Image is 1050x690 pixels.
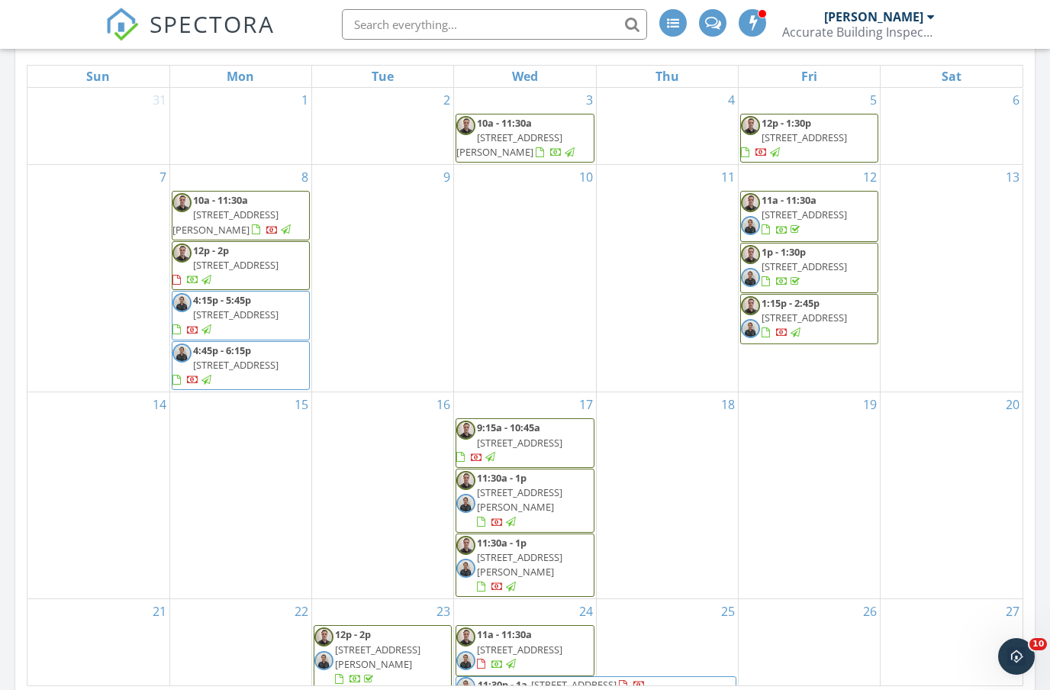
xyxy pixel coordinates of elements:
a: Go to September 9, 2025 [440,165,453,189]
td: Go to September 18, 2025 [596,392,738,599]
a: Thursday [652,66,682,87]
a: Go to September 10, 2025 [576,165,596,189]
a: Go to September 25, 2025 [718,599,738,624]
input: Search everything... [342,9,647,40]
a: 9:15a - 10:45a [STREET_ADDRESS] [456,418,594,468]
span: 10a - 11:30a [193,193,248,207]
span: 10a - 11:30a [477,116,532,130]
span: 11:30a - 1p [477,536,527,550]
span: 12p - 2p [335,627,371,641]
span: 4:45p - 6:15p [193,343,251,357]
a: Go to September 20, 2025 [1003,392,1023,417]
a: Go to September 8, 2025 [298,165,311,189]
a: Go to September 18, 2025 [718,392,738,417]
a: 11a - 11:30a [STREET_ADDRESS] [762,193,847,236]
a: Go to September 5, 2025 [867,88,880,112]
span: [STREET_ADDRESS][PERSON_NAME] [477,485,562,514]
td: Go to September 6, 2025 [881,88,1023,165]
a: Go to September 1, 2025 [298,88,311,112]
td: Go to September 4, 2025 [596,88,738,165]
span: [STREET_ADDRESS][PERSON_NAME] [172,208,279,236]
a: Go to September 26, 2025 [860,599,880,624]
img: img_0505.jpeg [741,268,760,287]
a: Go to September 13, 2025 [1003,165,1023,189]
td: Go to September 14, 2025 [27,392,169,599]
a: Go to September 11, 2025 [718,165,738,189]
img: img_4723.jpeg [314,627,333,646]
a: SPECTORA [105,21,275,53]
span: [STREET_ADDRESS] [477,436,562,450]
span: 11:30a - 1p [477,471,527,485]
td: Go to September 9, 2025 [312,165,454,392]
img: img_0505.jpeg [456,559,475,578]
a: 1:15p - 2:45p [STREET_ADDRESS] [762,296,847,339]
span: [STREET_ADDRESS] [193,358,279,372]
td: Go to September 7, 2025 [27,165,169,392]
a: Go to September 23, 2025 [433,599,453,624]
a: Go to September 4, 2025 [725,88,738,112]
img: img_0505.jpeg [741,216,760,235]
span: [STREET_ADDRESS][PERSON_NAME] [477,550,562,579]
a: Go to September 7, 2025 [156,165,169,189]
span: 10 [1029,638,1047,650]
a: 4:45p - 6:15p [STREET_ADDRESS] [172,343,279,386]
a: Go to September 15, 2025 [291,392,311,417]
td: Go to September 2, 2025 [312,88,454,165]
a: 11a - 11:30a [STREET_ADDRESS] [477,627,562,670]
a: Go to September 27, 2025 [1003,599,1023,624]
td: Go to September 8, 2025 [169,165,311,392]
span: 12p - 2p [193,243,229,257]
div: Accurate Building Inspections LLC [782,24,935,40]
span: [STREET_ADDRESS][PERSON_NAME] [335,643,420,671]
img: img_0505.jpeg [172,343,192,363]
img: img_0505.jpeg [741,319,760,338]
span: [STREET_ADDRESS] [762,311,847,324]
div: [PERSON_NAME] [824,9,923,24]
span: 4:15p - 5:45p [193,293,251,307]
span: [STREET_ADDRESS] [762,131,847,144]
a: 9:15a - 10:45a [STREET_ADDRESS] [456,421,562,463]
a: Go to September 19, 2025 [860,392,880,417]
a: 12p - 2p [STREET_ADDRESS] [172,243,279,286]
a: Saturday [939,66,965,87]
a: Wednesday [509,66,541,87]
a: Go to September 21, 2025 [150,599,169,624]
a: 4:45p - 6:15p [STREET_ADDRESS] [172,341,310,391]
a: Go to September 14, 2025 [150,392,169,417]
td: Go to September 10, 2025 [454,165,596,392]
span: [STREET_ADDRESS] [762,208,847,221]
a: 10a - 11:30a [STREET_ADDRESS][PERSON_NAME] [456,116,577,159]
a: Go to September 17, 2025 [576,392,596,417]
a: Go to September 24, 2025 [576,599,596,624]
span: [STREET_ADDRESS] [477,643,562,656]
a: Monday [224,66,257,87]
iframe: Intercom live chat [998,638,1035,675]
img: img_4723.jpeg [741,245,760,264]
td: Go to September 17, 2025 [454,392,596,599]
img: img_4723.jpeg [456,471,475,490]
img: img_4723.jpeg [172,193,192,212]
span: SPECTORA [150,8,275,40]
td: Go to September 19, 2025 [738,392,880,599]
a: 11:30a - 1p [STREET_ADDRESS][PERSON_NAME] [456,534,594,598]
a: 12p - 1:30p [STREET_ADDRESS] [741,116,847,159]
a: Friday [798,66,820,87]
a: Sunday [83,66,113,87]
img: img_4723.jpeg [456,627,475,646]
a: 11a - 11:30a [STREET_ADDRESS] [456,625,594,675]
td: Go to August 31, 2025 [27,88,169,165]
td: Go to September 15, 2025 [169,392,311,599]
span: [STREET_ADDRESS] [193,308,279,321]
a: 10a - 11:30a [STREET_ADDRESS][PERSON_NAME] [172,193,293,236]
img: img_4723.jpeg [741,296,760,315]
img: img_0505.jpeg [456,651,475,670]
td: Go to September 5, 2025 [738,88,880,165]
img: img_0505.jpeg [456,494,475,513]
a: 12p - 2p [STREET_ADDRESS] [172,241,310,291]
a: Go to September 16, 2025 [433,392,453,417]
span: [STREET_ADDRESS] [193,258,279,272]
a: Go to September 6, 2025 [1010,88,1023,112]
span: 11a - 11:30a [477,627,532,641]
a: Go to September 2, 2025 [440,88,453,112]
a: 11:30a - 1p [STREET_ADDRESS][PERSON_NAME] [456,469,594,533]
